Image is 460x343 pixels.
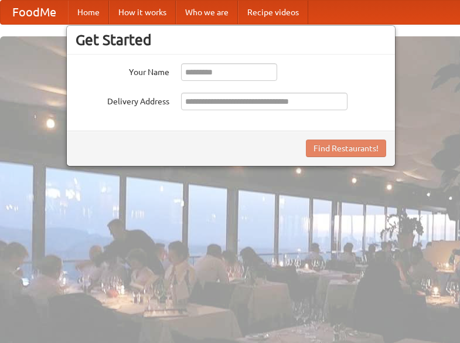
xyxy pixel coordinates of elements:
[68,1,109,24] a: Home
[1,1,68,24] a: FoodMe
[176,1,238,24] a: Who we are
[109,1,176,24] a: How it works
[306,140,386,157] button: Find Restaurants!
[238,1,308,24] a: Recipe videos
[76,93,169,107] label: Delivery Address
[76,31,386,49] h3: Get Started
[76,63,169,78] label: Your Name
